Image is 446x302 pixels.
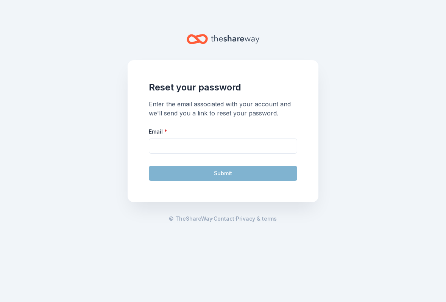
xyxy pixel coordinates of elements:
[169,214,277,223] span: · ·
[169,215,212,222] span: © TheShareWay
[187,30,259,48] a: Home
[149,128,167,135] label: Email
[149,81,297,93] h1: Reset your password
[236,214,277,223] a: Privacy & terms
[149,100,297,118] div: Enter the email associated with your account and we'll send you a link to reset your password.
[214,214,235,223] a: Contact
